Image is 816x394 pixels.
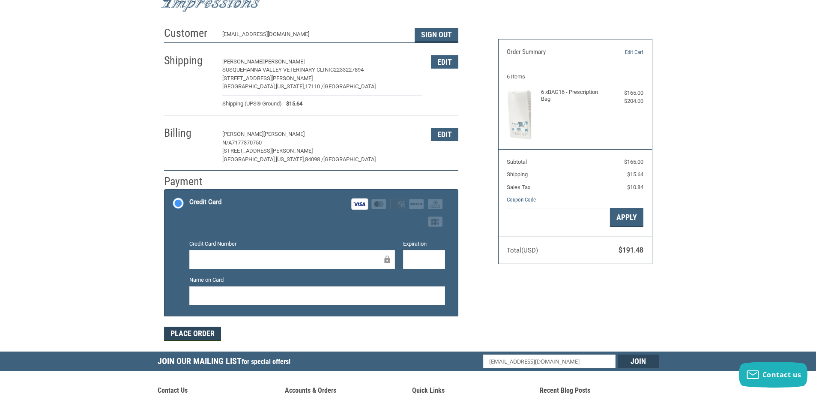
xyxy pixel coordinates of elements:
[164,327,221,341] button: Place Order
[164,54,214,68] h2: Shipping
[189,276,445,284] label: Name on Card
[263,58,305,65] span: [PERSON_NAME]
[158,352,295,373] h5: Join Our Mailing List
[739,362,807,388] button: Contact us
[222,30,406,42] div: [EMAIL_ADDRESS][DOMAIN_NAME]
[431,128,458,141] button: Edit
[323,156,376,162] span: [GEOGRAPHIC_DATA]
[222,139,232,146] span: N/A
[189,240,395,248] label: Credit Card Number
[334,66,364,73] span: 2233227894
[222,66,334,73] span: Susquehanna Valley Veterinary Clinic
[507,247,538,254] span: Total (USD)
[222,75,313,81] span: [STREET_ADDRESS][PERSON_NAME]
[282,99,302,108] span: $15.64
[276,83,305,90] span: [US_STATE],
[263,131,305,137] span: [PERSON_NAME]
[624,159,643,165] span: $165.00
[507,208,610,227] input: Gift Certificate or Coupon Code
[431,55,458,69] button: Edit
[222,58,263,65] span: [PERSON_NAME]
[507,73,643,80] h3: 6 Items
[627,184,643,190] span: $10.84
[762,370,801,379] span: Contact us
[610,208,643,227] button: Apply
[305,83,323,90] span: 17110 /
[600,48,643,57] a: Edit Cart
[242,358,290,366] span: for special offers!
[507,196,536,203] a: Coupon Code
[164,174,214,189] h2: Payment
[222,147,313,154] span: [STREET_ADDRESS][PERSON_NAME]
[164,26,214,40] h2: Customer
[609,97,643,105] div: $204.00
[164,126,214,140] h2: Billing
[618,355,659,368] input: Join
[415,28,458,42] button: Sign Out
[507,48,600,57] h3: Order Summary
[403,240,445,248] label: Expiration
[305,156,323,162] span: 84098 /
[276,156,305,162] span: [US_STATE],
[507,171,528,177] span: Shipping
[222,156,276,162] span: [GEOGRAPHIC_DATA],
[189,195,221,209] div: Credit Card
[541,89,607,103] h4: 6 x BAG16 - Prescription Bag
[483,355,616,368] input: Email
[222,131,263,137] span: [PERSON_NAME]
[222,83,276,90] span: [GEOGRAPHIC_DATA],
[232,139,262,146] span: 7177370750
[222,99,282,108] span: Shipping (UPS® Ground)
[627,171,643,177] span: $15.64
[507,159,527,165] span: Subtotal
[323,83,376,90] span: [GEOGRAPHIC_DATA]
[507,184,530,190] span: Sales Tax
[619,246,643,254] span: $191.48
[609,89,643,97] div: $165.00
